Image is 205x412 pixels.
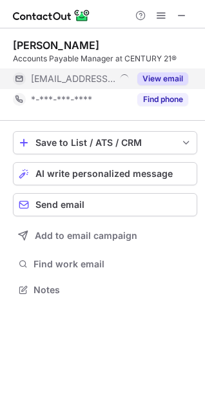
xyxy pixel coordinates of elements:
[13,224,197,247] button: Add to email campaign
[13,193,197,216] button: Send email
[13,255,197,273] button: Find work email
[35,200,84,210] span: Send email
[13,53,197,65] div: Accounts Payable Manager at CENTURY 21®
[31,73,115,85] span: [EMAIL_ADDRESS][DOMAIN_NAME]
[137,93,188,106] button: Reveal Button
[34,284,192,296] span: Notes
[13,162,197,185] button: AI write personalized message
[34,258,192,270] span: Find work email
[137,72,188,85] button: Reveal Button
[35,169,173,179] span: AI write personalized message
[35,138,175,148] div: Save to List / ATS / CRM
[13,8,90,23] img: ContactOut v5.3.10
[13,131,197,154] button: save-profile-one-click
[13,39,99,52] div: [PERSON_NAME]
[13,281,197,299] button: Notes
[35,231,137,241] span: Add to email campaign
